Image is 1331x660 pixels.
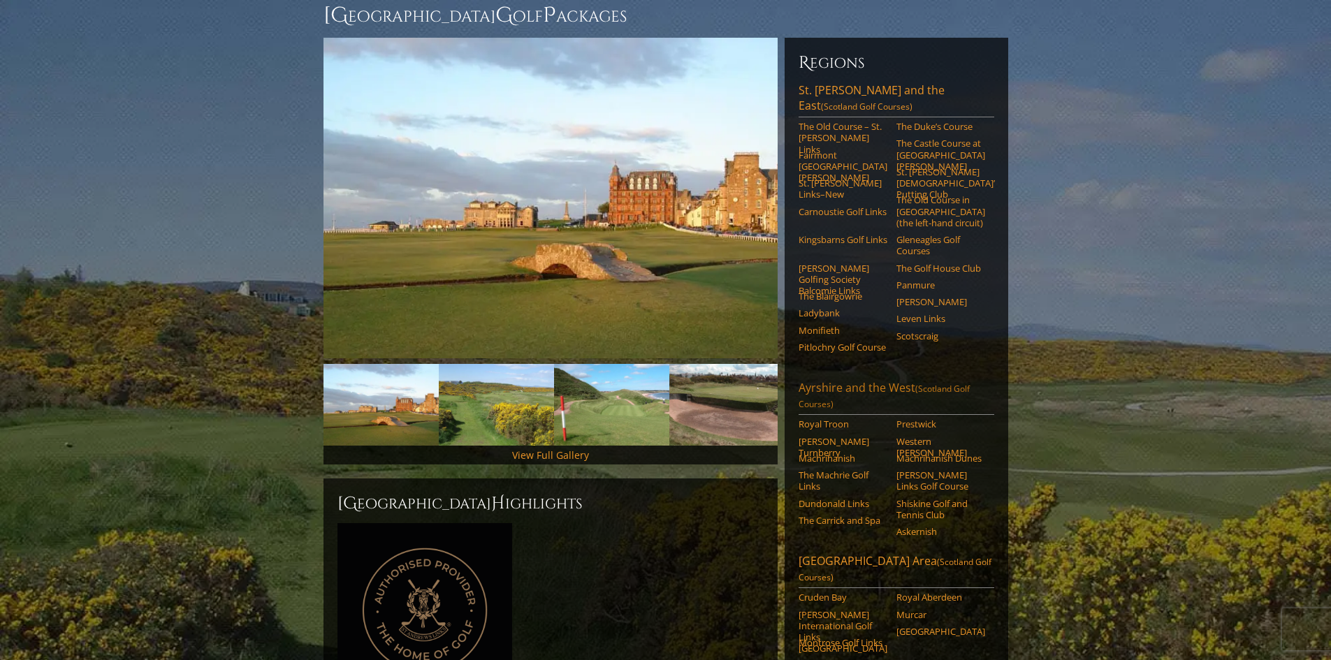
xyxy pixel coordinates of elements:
[896,436,985,459] a: Western [PERSON_NAME]
[896,626,985,637] a: [GEOGRAPHIC_DATA]
[799,52,994,74] h6: Regions
[896,279,985,291] a: Panmure
[896,498,985,521] a: Shiskine Golf and Tennis Club
[799,556,991,583] span: (Scotland Golf Courses)
[896,234,985,257] a: Gleneagles Golf Courses
[896,330,985,342] a: Scotscraig
[896,166,985,200] a: St. [PERSON_NAME] [DEMOGRAPHIC_DATA]’ Putting Club
[799,121,887,155] a: The Old Course – St. [PERSON_NAME] Links
[799,291,887,302] a: The Blairgowrie
[799,383,970,410] span: (Scotland Golf Courses)
[799,325,887,336] a: Monifieth
[896,313,985,324] a: Leven Links
[799,553,994,588] a: [GEOGRAPHIC_DATA] Area(Scotland Golf Courses)
[799,82,994,117] a: St. [PERSON_NAME] and the East(Scotland Golf Courses)
[896,296,985,307] a: [PERSON_NAME]
[896,609,985,620] a: Murcar
[799,380,994,415] a: Ayrshire and the West(Scotland Golf Courses)
[495,1,513,29] span: G
[896,526,985,537] a: Askernish
[799,263,887,297] a: [PERSON_NAME] Golfing Society Balcomie Links
[799,177,887,200] a: St. [PERSON_NAME] Links–New
[799,637,887,648] a: Montrose Golf Links
[799,418,887,430] a: Royal Troon
[896,263,985,274] a: The Golf House Club
[799,515,887,526] a: The Carrick and Spa
[491,492,505,515] span: H
[799,498,887,509] a: Dundonald Links
[799,469,887,492] a: The Machrie Golf Links
[799,609,887,654] a: [PERSON_NAME] International Golf Links [GEOGRAPHIC_DATA]
[512,448,589,462] a: View Full Gallery
[543,1,556,29] span: P
[799,342,887,353] a: Pitlochry Golf Course
[799,453,887,464] a: Machrihanish
[799,206,887,217] a: Carnoustie Golf Links
[896,469,985,492] a: [PERSON_NAME] Links Golf Course
[799,234,887,245] a: Kingsbarns Golf Links
[896,592,985,603] a: Royal Aberdeen
[896,121,985,132] a: The Duke’s Course
[799,436,887,459] a: [PERSON_NAME] Turnberry
[896,453,985,464] a: Machrihanish Dunes
[337,492,764,515] h2: [GEOGRAPHIC_DATA] ighlights
[896,194,985,228] a: The Old Course in [GEOGRAPHIC_DATA] (the left-hand circuit)
[799,307,887,318] a: Ladybank
[896,418,985,430] a: Prestwick
[323,1,1008,29] h1: [GEOGRAPHIC_DATA] olf ackages
[799,592,887,603] a: Cruden Bay
[821,101,912,112] span: (Scotland Golf Courses)
[896,138,985,172] a: The Castle Course at [GEOGRAPHIC_DATA][PERSON_NAME]
[799,149,887,184] a: Fairmont [GEOGRAPHIC_DATA][PERSON_NAME]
